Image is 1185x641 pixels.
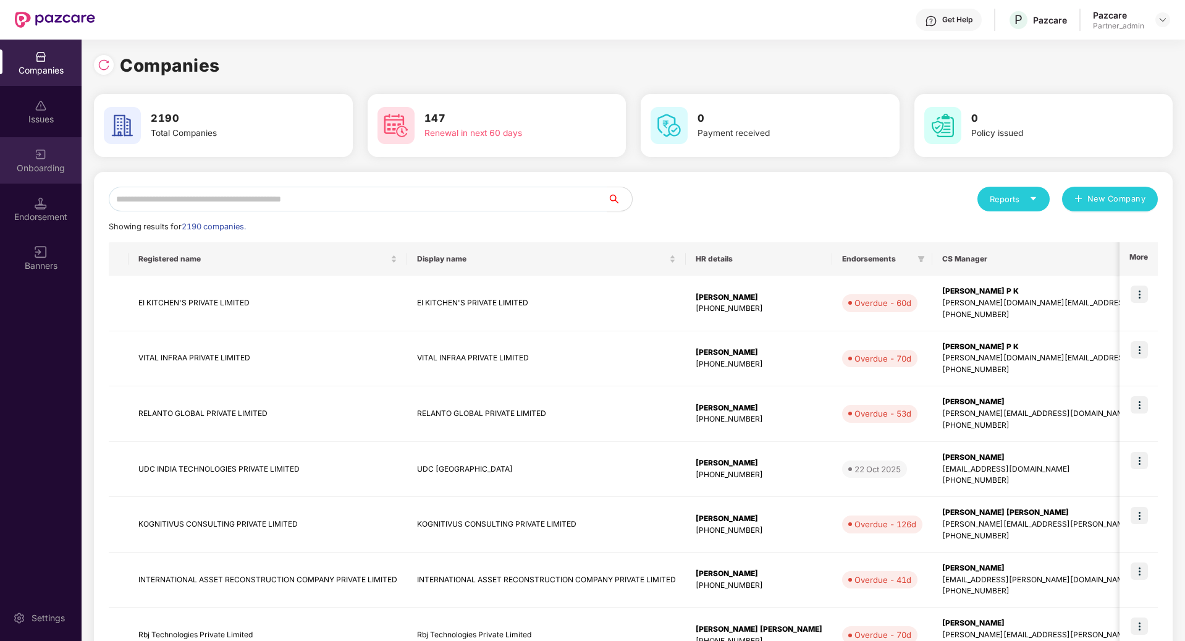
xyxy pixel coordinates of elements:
div: Overdue - 70d [854,352,911,365]
td: EI KITCHEN'S PRIVATE LIMITED [129,276,407,331]
td: EI KITCHEN'S PRIVATE LIMITED [407,276,686,331]
img: svg+xml;base64,PHN2ZyB3aWR0aD0iMTQuNSIgaGVpZ2h0PSIxNC41IiB2aWV3Qm94PSIwIDAgMTYgMTYiIGZpbGw9Im5vbm... [35,197,47,210]
img: New Pazcare Logo [15,12,95,28]
span: Registered name [138,254,388,264]
td: RELANTO GLOBAL PRIVATE LIMITED [407,386,686,442]
img: svg+xml;base64,PHN2ZyBpZD0iQ29tcGFuaWVzIiB4bWxucz0iaHR0cDovL3d3dy53My5vcmcvMjAwMC9zdmciIHdpZHRoPS... [35,51,47,63]
img: icon [1131,286,1148,303]
img: icon [1131,618,1148,635]
div: [PHONE_NUMBER] [696,303,822,315]
div: [PERSON_NAME] [696,292,822,304]
span: Showing results for [109,222,246,231]
div: Renewal in next 60 days [424,127,580,140]
div: [PHONE_NUMBER] [696,469,822,481]
div: Policy issued [971,127,1127,140]
div: Overdue - 41d [854,574,911,586]
img: svg+xml;base64,PHN2ZyBpZD0iSXNzdWVzX2Rpc2FibGVkIiB4bWxucz0iaHR0cDovL3d3dy53My5vcmcvMjAwMC9zdmciIH... [35,100,47,112]
span: Endorsements [842,254,913,264]
button: plusNew Company [1062,187,1158,211]
button: search [607,187,633,211]
td: KOGNITIVUS CONSULTING PRIVATE LIMITED [407,497,686,553]
h1: Companies [120,52,220,79]
img: svg+xml;base64,PHN2ZyB4bWxucz0iaHR0cDovL3d3dy53My5vcmcvMjAwMC9zdmciIHdpZHRoPSI2MCIgaGVpZ2h0PSI2MC... [924,107,961,144]
h3: 147 [424,111,580,127]
div: [PHONE_NUMBER] [696,580,822,592]
img: icon [1131,396,1148,414]
img: svg+xml;base64,PHN2ZyB4bWxucz0iaHR0cDovL3d3dy53My5vcmcvMjAwMC9zdmciIHdpZHRoPSI2MCIgaGVpZ2h0PSI2MC... [377,107,415,144]
div: Partner_admin [1093,21,1144,31]
img: svg+xml;base64,PHN2ZyBpZD0iUmVsb2FkLTMyeDMyIiB4bWxucz0iaHR0cDovL3d3dy53My5vcmcvMjAwMC9zdmciIHdpZH... [98,59,110,71]
span: 2190 companies. [182,222,246,231]
div: Overdue - 60d [854,297,911,309]
div: [PHONE_NUMBER] [696,525,822,537]
div: Pazcare [1093,9,1144,21]
td: INTERNATIONAL ASSET RECONSTRUCTION COMPANY PRIVATE LIMITED [129,553,407,608]
td: VITAL INFRAA PRIVATE LIMITED [129,331,407,387]
div: Overdue - 70d [854,629,911,641]
th: HR details [686,242,832,276]
th: Display name [407,242,686,276]
span: New Company [1087,193,1146,205]
img: icon [1131,341,1148,359]
span: search [607,194,632,204]
div: Reports [990,193,1037,205]
div: Overdue - 53d [854,407,911,420]
h3: 2190 [151,111,306,127]
td: KOGNITIVUS CONSULTING PRIVATE LIMITED [129,497,407,553]
span: CS Manager [942,254,1183,264]
img: svg+xml;base64,PHN2ZyB4bWxucz0iaHR0cDovL3d3dy53My5vcmcvMjAwMC9zdmciIHdpZHRoPSI2MCIgaGVpZ2h0PSI2MC... [104,107,141,144]
div: Payment received [698,127,853,140]
img: icon [1131,507,1148,524]
td: INTERNATIONAL ASSET RECONSTRUCTION COMPANY PRIVATE LIMITED [407,553,686,608]
div: [PERSON_NAME] [696,347,822,359]
div: Settings [28,612,69,624]
span: caret-down [1029,195,1037,203]
div: [PERSON_NAME] [696,513,822,525]
img: icon [1131,452,1148,469]
div: Pazcare [1033,14,1067,26]
h3: 0 [971,111,1127,127]
div: [PERSON_NAME] [696,568,822,580]
span: Display name [417,254,667,264]
div: [PERSON_NAME] [696,402,822,414]
img: svg+xml;base64,PHN2ZyB3aWR0aD0iMTYiIGhlaWdodD0iMTYiIHZpZXdCb3g9IjAgMCAxNiAxNiIgZmlsbD0ibm9uZSIgeG... [35,246,47,258]
div: Total Companies [151,127,306,140]
td: UDC INDIA TECHNOLOGIES PRIVATE LIMITED [129,442,407,498]
span: P [1014,12,1023,27]
th: More [1120,242,1158,276]
img: svg+xml;base64,PHN2ZyB4bWxucz0iaHR0cDovL3d3dy53My5vcmcvMjAwMC9zdmciIHdpZHRoPSI2MCIgaGVpZ2h0PSI2MC... [651,107,688,144]
div: [PHONE_NUMBER] [696,359,822,370]
td: UDC [GEOGRAPHIC_DATA] [407,442,686,498]
div: Overdue - 126d [854,518,916,530]
div: Get Help [942,15,972,25]
td: RELANTO GLOBAL PRIVATE LIMITED [129,386,407,442]
div: [PHONE_NUMBER] [696,414,822,425]
img: svg+xml;base64,PHN2ZyBpZD0iRHJvcGRvd24tMzJ4MzIiIHhtbG5zPSJodHRwOi8vd3d3LnczLm9yZy8yMDAwL3N2ZyIgd2... [1158,15,1168,25]
div: [PERSON_NAME] [PERSON_NAME] [696,624,822,635]
span: filter [915,252,927,266]
img: icon [1131,562,1148,580]
div: [PERSON_NAME] [696,457,822,469]
span: plus [1074,195,1082,205]
th: Registered name [129,242,407,276]
h3: 0 [698,111,853,127]
img: svg+xml;base64,PHN2ZyB3aWR0aD0iMjAiIGhlaWdodD0iMjAiIHZpZXdCb3g9IjAgMCAyMCAyMCIgZmlsbD0ibm9uZSIgeG... [35,148,47,161]
img: svg+xml;base64,PHN2ZyBpZD0iSGVscC0zMngzMiIgeG1sbnM9Imh0dHA6Ly93d3cudzMub3JnLzIwMDAvc3ZnIiB3aWR0aD... [925,15,937,27]
img: svg+xml;base64,PHN2ZyBpZD0iU2V0dGluZy0yMHgyMCIgeG1sbnM9Imh0dHA6Ly93d3cudzMub3JnLzIwMDAvc3ZnIiB3aW... [13,612,25,624]
span: filter [917,255,925,263]
td: VITAL INFRAA PRIVATE LIMITED [407,331,686,387]
div: 22 Oct 2025 [854,463,901,475]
